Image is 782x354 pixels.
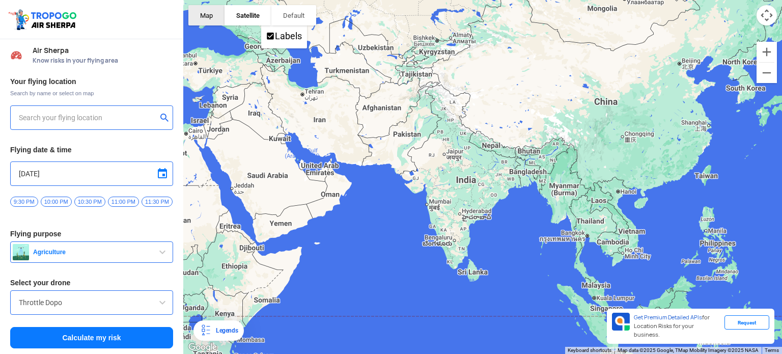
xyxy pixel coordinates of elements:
[188,5,225,25] button: Show street map
[10,89,173,97] span: Search by name or select on map
[33,46,173,55] span: Air Sherpa
[612,313,630,331] img: Premium APIs
[724,315,769,330] div: Request
[618,347,759,353] span: Map data ©2025 Google, TMap Mobility Imagery ©2025 NASA
[568,347,611,354] button: Keyboard shortcuts
[142,197,173,207] span: 11:30 PM
[261,25,307,48] ul: Show satellite imagery
[275,31,302,41] label: Labels
[212,324,238,337] div: Legends
[262,26,306,47] li: Labels
[108,197,139,207] span: 11:00 PM
[10,279,173,286] h3: Select your drone
[186,341,219,354] a: Open this area in Google Maps (opens a new window)
[634,314,702,321] span: Get Premium Detailed APIs
[10,49,22,61] img: Risk Scores
[74,197,105,207] span: 10:30 PM
[10,230,173,237] h3: Flying purpose
[29,248,156,256] span: Agriculture
[10,327,173,348] button: Calculate my risk
[200,324,212,337] img: Legends
[19,296,164,309] input: Search by name or Brand
[10,241,173,263] button: Agriculture
[19,168,164,180] input: Select Date
[8,8,80,31] img: ic_tgdronemaps.svg
[225,5,271,25] button: Show satellite imagery
[10,197,38,207] span: 9:30 PM
[757,63,777,83] button: Zoom out
[765,347,779,353] a: Terms
[757,42,777,62] button: Zoom in
[10,78,173,85] h3: Your flying location
[10,146,173,153] h3: Flying date & time
[757,5,777,25] button: Map camera controls
[630,313,724,340] div: for Location Risks for your business.
[13,244,29,260] img: agri.png
[19,112,157,124] input: Search your flying location
[33,57,173,65] span: Know risks in your flying area
[41,197,72,207] span: 10:00 PM
[186,341,219,354] img: Google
